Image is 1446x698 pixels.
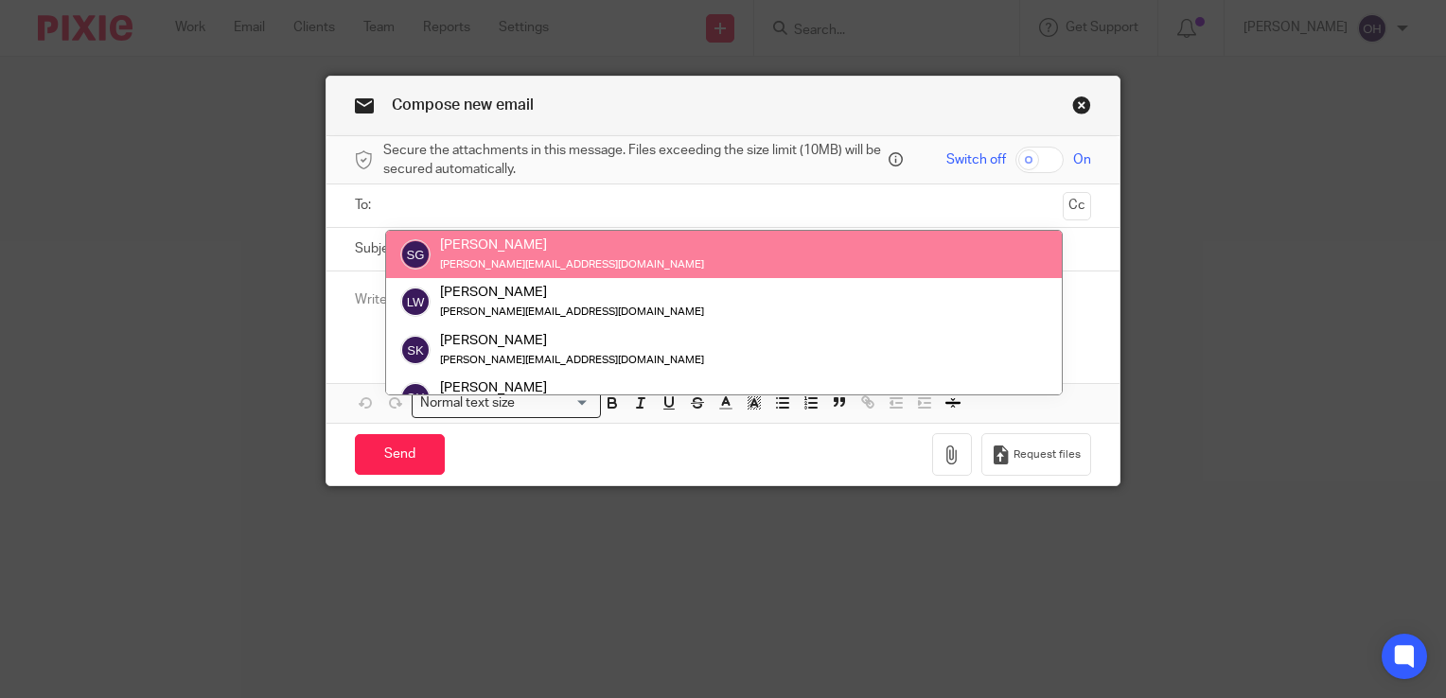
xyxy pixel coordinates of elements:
[383,141,884,180] span: Secure the attachments in this message. Files exceeding the size limit (10MB) will be secured aut...
[355,239,404,258] label: Subject:
[355,434,445,475] input: Send
[440,355,704,365] small: [PERSON_NAME][EMAIL_ADDRESS][DOMAIN_NAME]
[400,239,431,270] img: svg%3E
[392,97,534,113] span: Compose new email
[521,393,590,413] input: Search for option
[416,393,520,413] span: Normal text size
[440,236,704,254] div: [PERSON_NAME]
[400,335,431,365] img: svg%3E
[946,150,1006,169] span: Switch off
[1072,96,1091,121] a: Close this dialog window
[440,284,704,303] div: [PERSON_NAME]
[400,288,431,318] img: svg%3E
[1073,150,1091,169] span: On
[1063,192,1091,220] button: Cc
[355,196,376,215] label: To:
[412,389,601,418] div: Search for option
[440,307,704,318] small: [PERSON_NAME][EMAIL_ADDRESS][DOMAIN_NAME]
[440,259,704,270] small: [PERSON_NAME][EMAIL_ADDRESS][DOMAIN_NAME]
[400,382,431,412] img: svg%3E
[440,378,704,397] div: [PERSON_NAME]
[1014,447,1081,462] span: Request files
[981,433,1091,476] button: Request files
[440,331,704,350] div: [PERSON_NAME]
